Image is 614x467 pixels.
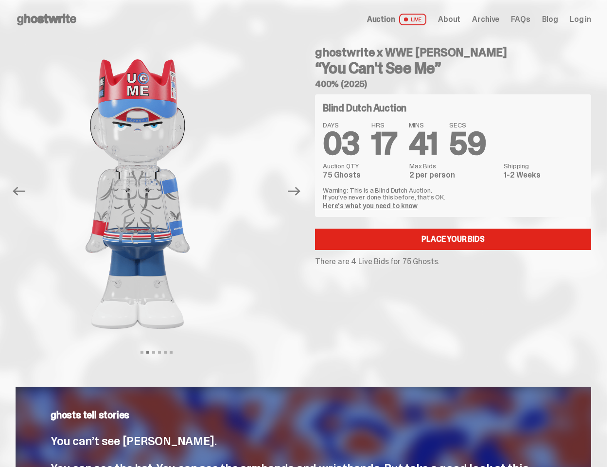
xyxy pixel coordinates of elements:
a: About [438,16,460,23]
p: There are 4 Live Bids for 75 Ghosts. [315,258,591,266]
p: ghosts tell stories [51,410,556,420]
button: View slide 5 [164,351,167,354]
span: SECS [449,122,486,128]
dt: Auction QTY [323,162,403,169]
span: 41 [409,124,438,164]
h4: Blind Dutch Auction [323,103,406,113]
button: View slide 4 [158,351,161,354]
a: Here's what you need to know [323,201,418,210]
p: Warning: This is a Blind Dutch Auction. If you’ve never done this before, that’s OK. [323,187,583,200]
h5: 400% (2025) [315,80,591,89]
span: LIVE [399,14,427,25]
img: John_Cena_Hero_1.png [14,39,262,349]
button: Next [283,180,305,202]
dd: 1-2 Weeks [504,171,583,179]
span: 03 [323,124,360,164]
span: 17 [371,124,397,164]
span: HRS [371,122,397,128]
button: View slide 1 [140,351,143,354]
span: DAYS [323,122,360,128]
dd: 2 per person [409,171,498,179]
a: Auction LIVE [367,14,426,25]
img: John_Cena_Hero_3.png [296,39,544,349]
a: Archive [472,16,499,23]
dd: 75 Ghosts [323,171,403,179]
a: Blog [542,16,558,23]
h3: “You Can't See Me” [315,60,591,76]
span: Auction [367,16,395,23]
a: FAQs [511,16,530,23]
h4: ghostwrite x WWE [PERSON_NAME] [315,47,591,58]
button: View slide 6 [170,351,173,354]
span: You can’t see [PERSON_NAME]. [51,433,216,449]
dt: Max Bids [409,162,498,169]
dt: Shipping [504,162,583,169]
button: View slide 2 [146,351,149,354]
button: Previous [8,180,30,202]
a: Log in [570,16,591,23]
span: MINS [409,122,438,128]
a: Place your Bids [315,229,591,250]
span: 59 [449,124,486,164]
button: View slide 3 [152,351,155,354]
